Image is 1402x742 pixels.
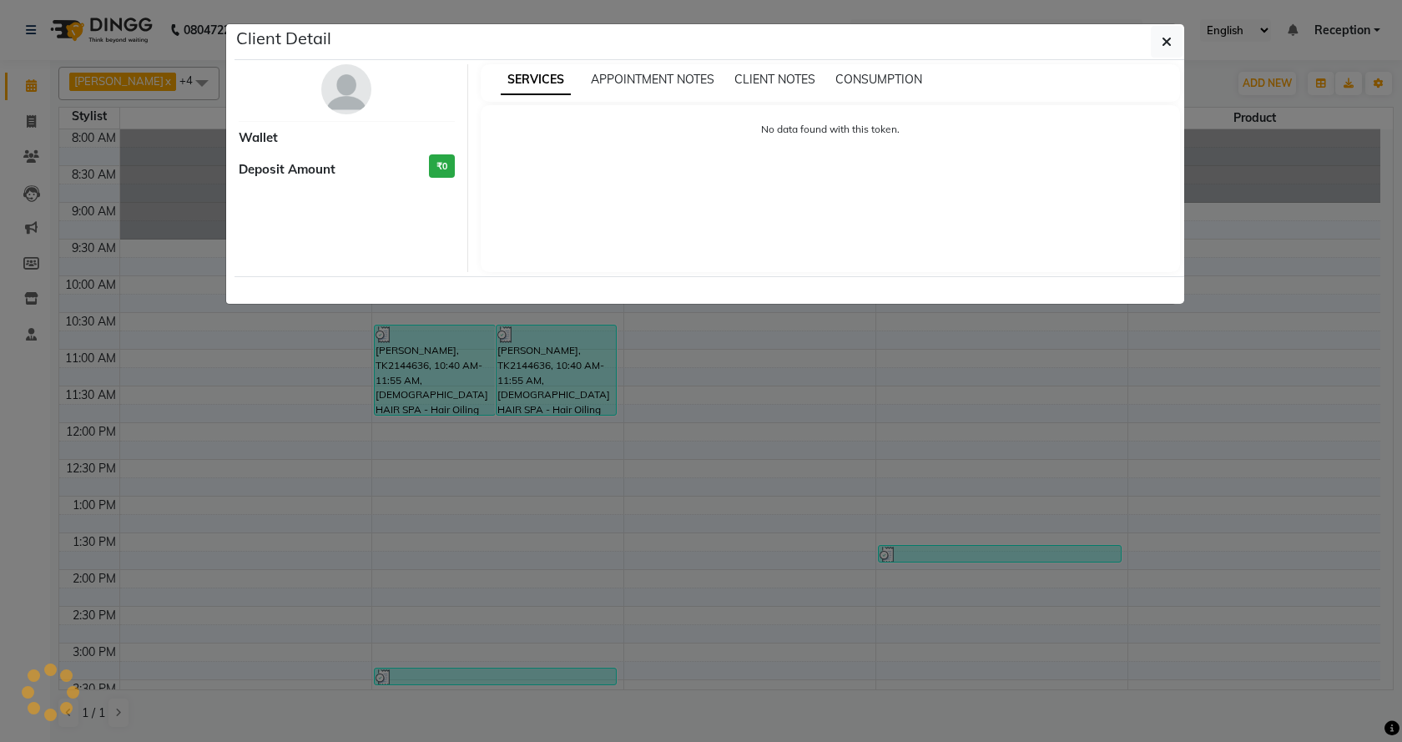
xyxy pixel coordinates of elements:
span: Wallet [239,129,278,148]
h5: Client Detail [236,26,331,51]
p: No data found with this token. [497,122,1164,137]
h3: ₹0 [429,154,455,179]
span: SERVICES [501,65,571,95]
span: CONSUMPTION [835,72,922,87]
span: APPOINTMENT NOTES [591,72,714,87]
img: avatar [321,64,371,114]
span: CLIENT NOTES [734,72,815,87]
span: Deposit Amount [239,160,335,179]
